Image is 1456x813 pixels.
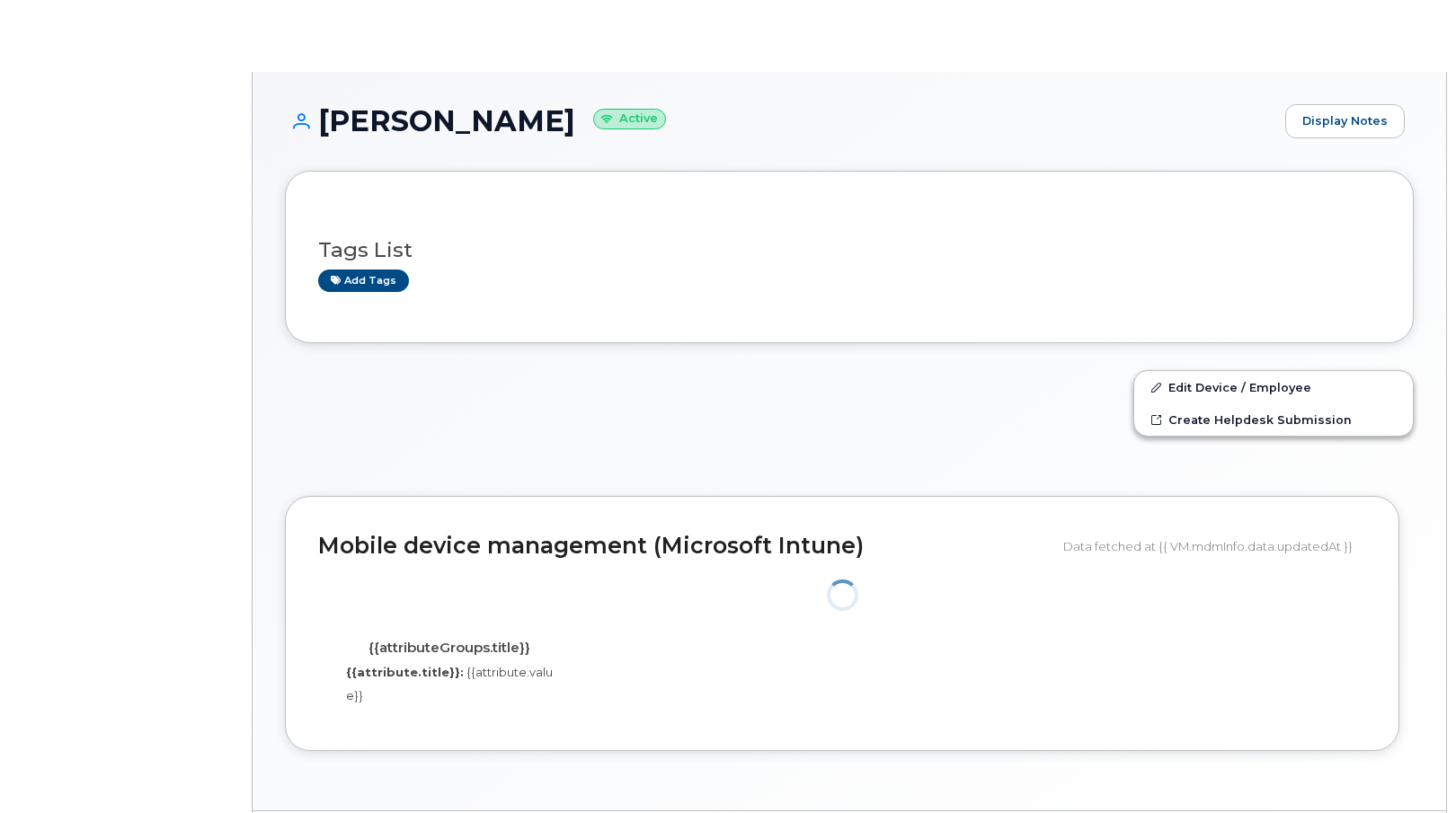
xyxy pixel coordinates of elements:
[318,534,1050,559] h2: Mobile device management (Microsoft Intune)
[593,109,666,129] small: Active
[1134,403,1413,436] a: Create Helpdesk Submission
[285,105,1276,137] h1: [PERSON_NAME]
[1063,529,1366,563] div: Data fetched at {{ VM.mdmInfo.data.updatedAt }}
[346,664,464,681] label: {{attribute.title}}:
[1134,371,1413,403] a: Edit Device / Employee
[318,239,1381,261] h3: Tags List
[318,270,409,292] a: Add tags
[332,641,567,656] h4: {{attributeGroups.title}}
[1285,104,1405,138] a: Display Notes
